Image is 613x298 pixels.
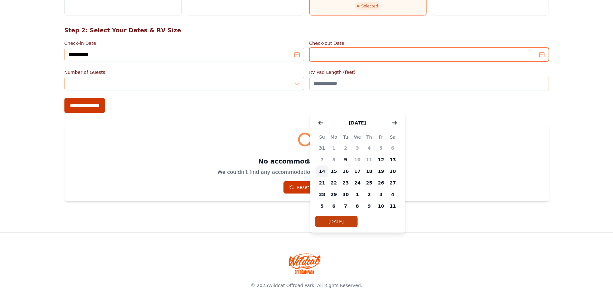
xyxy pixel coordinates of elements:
span: 2 [363,189,375,200]
span: 12 [375,154,387,165]
span: We [351,133,363,141]
span: 5 [375,142,387,154]
span: 1 [351,189,363,200]
span: Su [316,133,328,141]
button: [DATE] [342,116,372,129]
span: 31 [316,142,328,154]
span: 19 [375,165,387,177]
span: 7 [340,200,352,212]
span: 10 [351,154,363,165]
span: Fr [375,133,387,141]
span: 10 [375,200,387,212]
span: 9 [340,154,352,165]
span: 7 [316,154,328,165]
span: 21 [316,177,328,189]
span: 20 [387,165,399,177]
span: 24 [351,177,363,189]
span: 4 [363,142,375,154]
span: 22 [328,177,340,189]
button: [DATE] [315,216,358,227]
span: 26 [375,177,387,189]
span: 13 [387,154,399,165]
span: Mo [328,133,340,141]
span: 25 [363,177,375,189]
span: 8 [351,200,363,212]
span: 17 [351,165,363,177]
label: Check-in Date [64,40,304,46]
span: 11 [387,200,399,212]
span: Tu [340,133,352,141]
span: 11 [363,154,375,165]
span: 16 [340,165,352,177]
span: 27 [387,177,399,189]
span: 8 [328,154,340,165]
span: Th [363,133,375,141]
a: Reset Filters [283,181,330,194]
h2: Step 2: Select Your Dates & RV Size [64,26,549,35]
label: RV Pad Length (feet) [309,69,549,75]
span: 2 [340,142,352,154]
h3: No accommodations found [72,157,541,166]
span: Selected [355,2,380,10]
span: 23 [340,177,352,189]
span: 30 [340,189,352,200]
span: 4 [387,189,399,200]
span: 18 [363,165,375,177]
span: 1 [328,142,340,154]
span: 6 [387,142,399,154]
span: 6 [328,200,340,212]
p: We couldn't find any accommodations matching your search criteria. [72,168,541,176]
span: 15 [328,165,340,177]
span: 3 [375,189,387,200]
img: Wildcat Offroad park [289,253,321,274]
label: Check-out Date [309,40,549,46]
span: © 2025 . All Rights Reserved. [251,283,362,288]
span: 3 [351,142,363,154]
span: 28 [316,189,328,200]
label: Number of Guests [64,69,304,75]
span: 9 [363,200,375,212]
span: 29 [328,189,340,200]
span: 14 [316,165,328,177]
span: Sa [387,133,399,141]
a: Wildcat Offroad Park [268,283,314,288]
span: 5 [316,200,328,212]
